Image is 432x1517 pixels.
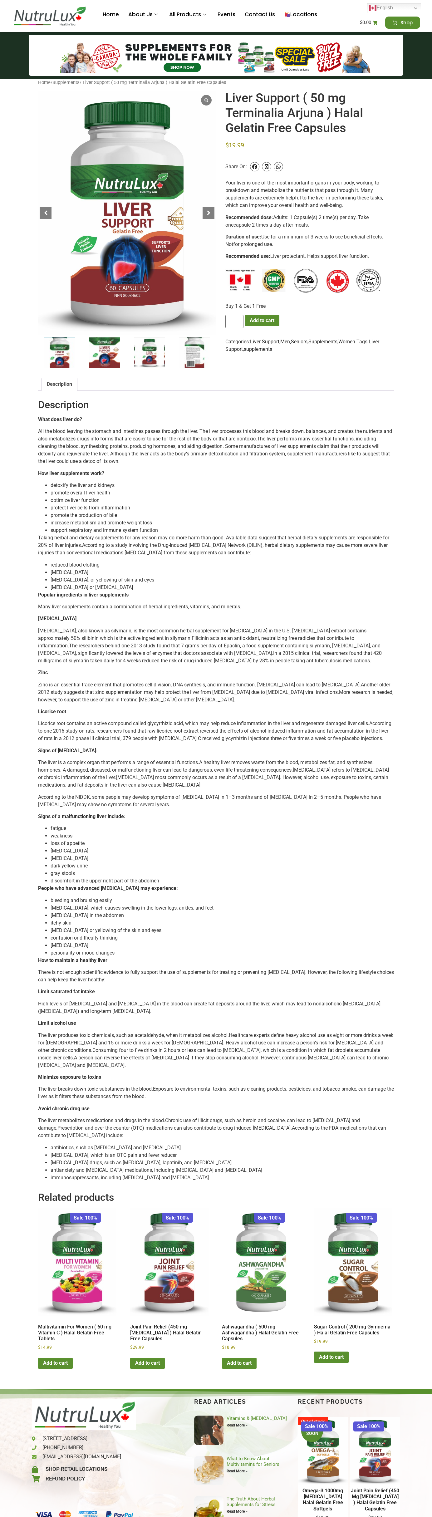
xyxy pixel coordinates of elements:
[44,1475,85,1483] span: Refund Policy
[38,1191,394,1203] h2: Related products
[314,1339,328,1344] bdi: 19.99
[38,1055,389,1068] span: A person can reverse the effects of [MEDICAL_DATA] if they stop consuming alcohol. However, conti...
[38,416,82,422] b: What does liver do?
[41,1444,83,1451] span: [PHONE_NUMBER]
[51,1145,181,1151] span: antibiotics, such as [MEDICAL_DATA] and [MEDICAL_DATA]
[350,1417,400,1485] img: Joint Pain Relief (450 mg Glucosamine Sulfate ) Halal Gelatin Free Capsules
[314,1208,392,1316] img: Sugar Control ( 200 mg Gymnema ) Halal Gelatin Free Capsules
[38,720,391,741] span: According to one 2016 study on rats, researchers found that raw licorice root extract reversed th...
[32,1453,136,1461] a: [EMAIL_ADDRESS][DOMAIN_NAME]
[51,562,100,568] span: reduced blood clotting
[298,1485,348,1514] h2: Omega-3 1000mg [MEDICAL_DATA] Halal Gelatin Free Softgels
[130,1321,209,1344] h2: Joint Pain Relief (450 mg [MEDICAL_DATA] ) Halal Gelatin Free Capsules
[38,885,178,891] b: People who have advanced [MEDICAL_DATA] may experience:
[38,1117,165,1123] span: The liver metabolizes medications and drugs in the blood.
[51,878,159,884] span: discomfort in the upper right part of the abdomen
[51,935,118,941] span: confusion or difficulty thinking
[38,774,388,788] span: [MEDICAL_DATA] most commonly occurs as a result of a [MEDICAL_DATA]. However, alcohol use, exposu...
[51,870,75,876] span: gray stools
[32,1465,136,1473] a: Shop Retail Locations
[314,1208,392,1345] a: Sale 100% Sugar Control ( 200 mg Gymnema ) Halal Gelatin Free Capsules $19.99
[237,436,257,442] span: nontoxic.
[51,1152,177,1158] span: [MEDICAL_DATA], which is an OTC pain and fever reducer
[225,141,244,149] bdi: 19.99
[245,315,279,326] button: Add to cart
[124,2,164,27] a: About Us
[227,1469,248,1473] a: Read more about What to Know About Multivitamins for Seniors
[213,2,240,27] a: Events
[38,616,76,621] b: [MEDICAL_DATA]
[38,643,380,656] span: The researchers behind one 2013 study found that 7 grams per day of Epaclin, a food supplement co...
[225,339,355,345] span: Categories: , , , ,
[222,1345,236,1350] bdi: 18.99
[240,2,280,27] a: Contact Us
[225,141,229,149] span: $
[225,91,394,135] h1: Liver Support ( 50 mg Terminalia Arjuna ) Halal Gelatin Free Capsules
[51,897,112,903] span: bleeding and bruising easily
[227,1456,279,1467] a: What to Know About Multivitamins for Seniors
[38,428,392,442] span: All the blood leaving the stomach and intestines passes through the liver. The liver processes th...
[291,339,307,345] a: Seniors
[280,339,290,345] a: Men
[38,689,393,703] span: More research is needed, however, to support the use of zinc in treating [MEDICAL_DATA] or other ...
[301,1420,323,1442] span: COMING SOON
[38,399,394,411] h2: Description
[225,315,243,328] input: Product quantity
[38,1020,76,1026] b: Limit alcohol use
[51,577,154,583] span: [MEDICAL_DATA], or yellowing of skin and eyes
[38,650,382,664] span: In a 2015 clinical trial, researchers found that 420 milligrams of silymarin taken daily for 4 we...
[38,628,366,641] span: [MEDICAL_DATA], also known as silymarin, is the most common herbal supplement for [MEDICAL_DATA] ...
[38,1074,101,1080] b: Minimize exposure to toxins
[350,1485,400,1514] h2: Joint Pain Relief (450 mg [MEDICAL_DATA] ) Halal Gelatin Free Capsules
[225,234,383,247] span: Use for a minimum of 3 weeks to see beneficial effects. Not
[222,1345,224,1350] span: $
[222,1321,300,1344] h2: Ashwagandha ( 500 mg Ashwagandha ) Halal Gelatin Free Capsules
[38,748,98,754] b: Signs of [MEDICAL_DATA]:
[225,234,261,240] b: Duration of use:
[51,863,88,869] span: dark yellow urine
[32,1444,136,1451] a: [PHONE_NUMBER]
[51,505,130,511] span: protect liver cells from inflammation
[38,794,381,808] span: According to the NIDDK, some people may develop symptoms of [MEDICAL_DATA] in 1–3 months and of [...
[51,569,88,575] span: [MEDICAL_DATA]
[38,1001,380,1014] span: High levels of [MEDICAL_DATA] and [MEDICAL_DATA] in the blood can create fat deposits around the ...
[128,337,171,368] div: 3 / 7
[51,912,124,918] span: [MEDICAL_DATA] in the abdomen
[98,2,124,27] a: Home
[173,337,216,368] div: 4 / 7
[38,542,388,556] span: According to a study involving the Drug-Induced [MEDICAL_DATA] Network (DILIN), herbal dietary su...
[51,490,110,496] span: promote overall liver health
[225,154,247,179] span: Share On:
[51,482,115,488] span: detoxify the liver and kidneys
[38,957,107,963] b: How to maintain a healthy liver
[385,17,420,29] a: Shop
[225,214,273,220] b: Recommended dose:
[38,1208,116,1351] a: Sale 100% Multivitamin For Women ( 60 mg Vitamin C ) Halal Gelatin Free Tablets $14.99
[270,253,369,259] span: Liver protectant. Helps support liver function.
[51,840,85,846] span: loss of appetite
[130,1208,209,1316] img: Joint Pain Relief (450 mg Glucosamine Sulfate ) Halal Gelatin Free Capsules
[51,833,72,839] span: weakness
[38,1086,394,1099] span: Exposure to environmental toxins, such as cleaning products, pesticides, and tobacco smoke, can d...
[51,855,88,861] span: [MEDICAL_DATA]
[38,1047,380,1061] span: Consuming four to five drinks in 2 hours or less can lead to [MEDICAL_DATA], which is a condition...
[225,180,383,208] span: Your liver is one of the most important organs in your body, working to breakdown and metabolize ...
[83,337,126,368] div: 2 / 7
[225,302,394,310] p: Buy 1 & Get 1 Free
[194,1399,292,1405] h4: Read articles
[38,1117,360,1131] span: Chronic use of illicit drugs, such as heroin and cocaine, can lead to [MEDICAL_DATA] and damage.
[298,1417,348,1485] img: Omega-3 1000mg Fish Oil Halal Gelatin Free Softgels
[222,1208,300,1351] a: Sale 100% Ashwagandha ( 500 mg Ashwagandha ) Halal Gelatin Free Capsules $18.99
[57,1125,292,1131] span: Prescription and over the counter (OTC) medications can also contribute to drug induced [MEDICAL_...
[38,1086,153,1092] span: The liver breaks down toxic substances in the blood.
[338,339,355,345] a: Women
[225,214,369,228] span: Adults: 1 Capsule(s) 2 time(s) per day. Take one
[227,1416,287,1421] a: Vitamins & [MEDICAL_DATA]
[38,1032,393,1053] span: Healthcare experts define heavy alcohol use as eight or more drinks a week for [DEMOGRAPHIC_DATA]...
[38,535,389,548] span: Taking herbal and dietary supplements for any reason may do more harm than good. Available data s...
[38,79,394,86] nav: Breadcrumb
[130,1345,144,1350] bdi: 29.99
[38,1345,52,1350] bdi: 14.99
[41,1435,87,1442] span: [STREET_ADDRESS]
[38,1358,73,1369] a: Add to cart: “Multivitamin For Women ( 60 mg Vitamin C ) Halal Gelatin Free Tablets”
